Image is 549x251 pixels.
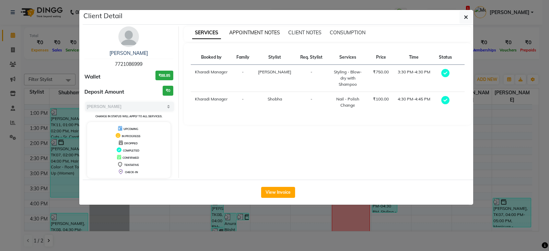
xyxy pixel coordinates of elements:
[124,142,138,145] span: DROPPED
[296,65,327,92] td: -
[393,50,435,65] th: Time
[191,65,232,92] td: Kharadi Manager
[393,65,435,92] td: 3:30 PM-4:30 PM
[115,61,142,67] span: 7721086999
[373,96,389,102] div: ₹100.00
[163,86,173,96] h3: ₹0
[84,88,124,96] span: Deposit Amount
[229,29,280,36] span: APPOINTMENT NOTES
[232,50,254,65] th: Family
[191,50,232,65] th: Booked by
[296,50,327,65] th: Req. Stylist
[95,115,162,118] small: Change in status will apply to all services.
[109,50,148,56] a: [PERSON_NAME]
[330,29,365,36] span: CONSUMPTION
[192,27,221,39] span: SERVICES
[331,96,365,108] div: Nail - Polish Change
[268,96,282,101] span: Shobha
[369,50,393,65] th: Price
[124,163,139,167] span: TENTATIVE
[296,92,327,113] td: -
[122,156,139,159] span: CONFIRMED
[288,29,322,36] span: CLIENT NOTES
[122,134,140,138] span: IN PROGRESS
[258,69,291,74] span: [PERSON_NAME]
[84,73,101,81] span: Wallet
[191,92,232,113] td: Kharadi Manager
[123,149,139,152] span: COMPLETED
[118,26,139,47] img: avatar
[125,170,138,174] span: CHECK-IN
[327,50,369,65] th: Services
[83,11,122,21] h5: Client Detail
[393,92,435,113] td: 4:30 PM-4:45 PM
[254,50,296,65] th: Stylist
[232,65,254,92] td: -
[261,187,295,198] button: View Invoice
[373,69,389,75] div: ₹750.00
[435,50,456,65] th: Status
[124,127,138,131] span: UPCOMING
[331,69,365,87] div: Styling - Blow-dry with Shampoo
[232,92,254,113] td: -
[155,71,173,81] h3: ₹88.85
